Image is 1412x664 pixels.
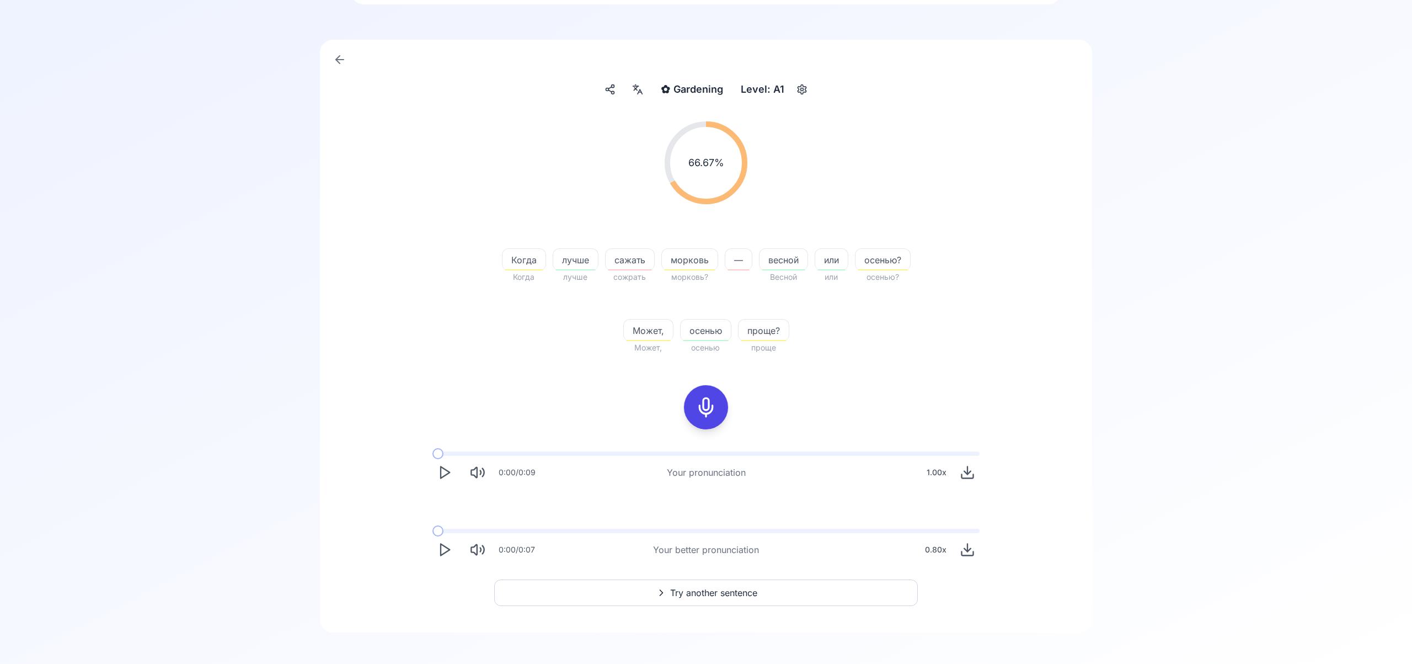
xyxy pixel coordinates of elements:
button: морковь [661,248,718,270]
span: Когда [502,270,546,284]
button: Mute [466,538,490,562]
span: Весной [759,270,808,284]
span: Когда [502,253,545,267]
button: Download audio [955,538,980,562]
div: 0:00 / 0:07 [499,544,535,555]
span: сажать [606,253,654,267]
span: сожрать [605,270,655,284]
button: осенью? [855,248,911,270]
span: осенью? [855,270,911,284]
div: 1.00 x [922,461,951,484]
span: Может, [623,341,673,354]
button: Mute [466,460,490,485]
button: проще? [738,319,789,341]
span: морковь [662,253,718,267]
button: или [815,248,848,270]
div: 0:00 / 0:09 [499,467,536,478]
span: весной [760,253,807,267]
span: осенью? [855,253,910,267]
button: Play [432,538,457,562]
span: лучше [553,253,598,267]
span: Gardening [673,82,723,97]
button: — [725,248,752,270]
span: 66.67 % [688,155,724,171]
button: Когда [502,248,546,270]
span: морковь? [661,270,718,284]
div: Your pronunciation [667,466,746,479]
span: проще [738,341,789,354]
div: 0.80 x [921,539,951,561]
span: осенью [680,341,731,354]
button: Level: A1 [736,79,811,99]
button: ✿Gardening [656,79,728,99]
button: Может, [623,319,673,341]
span: Try another sentence [670,586,757,599]
span: или [815,270,848,284]
button: Play [432,460,457,485]
span: лучше [553,270,598,284]
button: осенью [680,319,731,341]
button: Download audio [955,460,980,485]
button: весной [759,248,808,270]
div: Level: A1 [736,79,789,99]
button: лучше [553,248,598,270]
span: — [725,253,752,267]
span: или [815,253,848,267]
button: сажать [605,248,655,270]
button: Try another sentence [494,580,918,606]
span: ✿ [661,82,670,97]
div: Your better pronunciation [653,543,759,556]
span: осенью [681,324,731,337]
span: Может, [624,324,673,337]
span: проще? [739,324,789,337]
